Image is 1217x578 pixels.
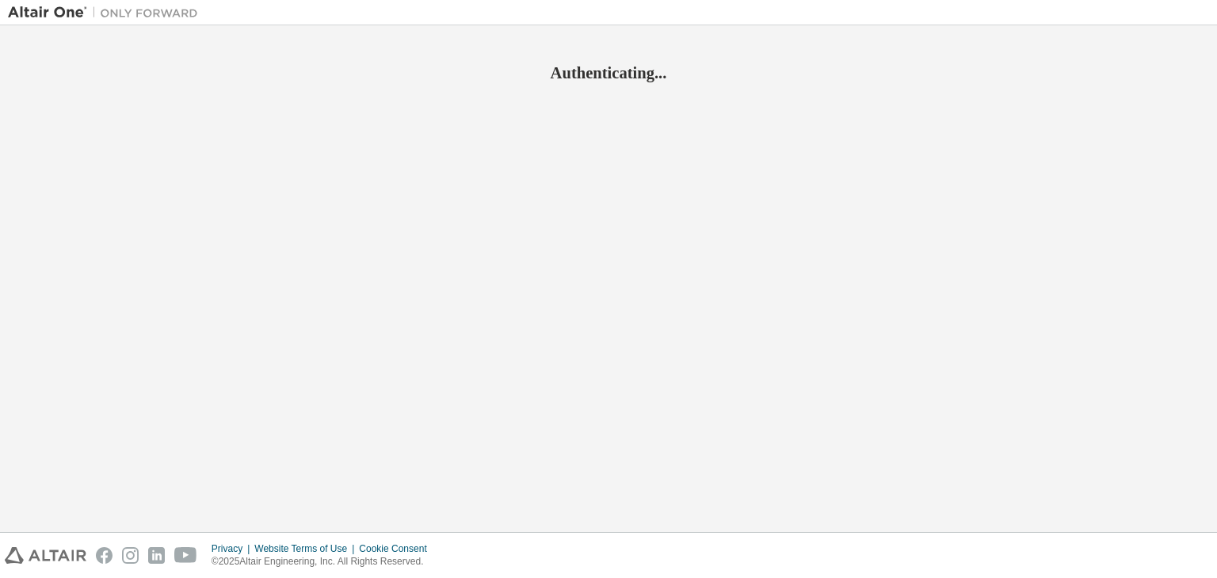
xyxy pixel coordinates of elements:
[212,555,437,568] p: © 2025 Altair Engineering, Inc. All Rights Reserved.
[96,547,113,564] img: facebook.svg
[5,547,86,564] img: altair_logo.svg
[174,547,197,564] img: youtube.svg
[212,542,254,555] div: Privacy
[359,542,436,555] div: Cookie Consent
[8,5,206,21] img: Altair One
[122,547,139,564] img: instagram.svg
[8,63,1209,83] h2: Authenticating...
[254,542,359,555] div: Website Terms of Use
[148,547,165,564] img: linkedin.svg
